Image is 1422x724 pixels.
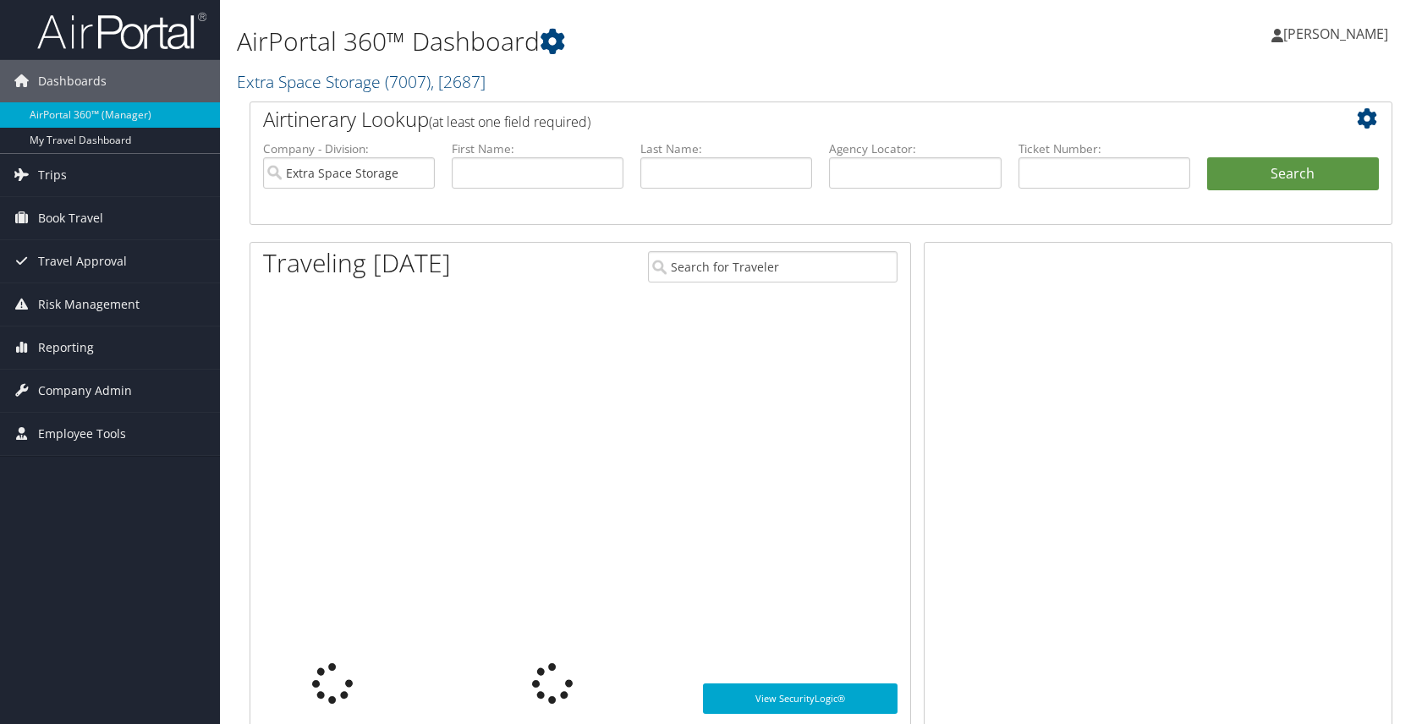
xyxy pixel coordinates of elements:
[237,70,486,93] a: Extra Space Storage
[38,240,127,282] span: Travel Approval
[703,683,898,714] a: View SecurityLogic®
[452,140,623,157] label: First Name:
[38,326,94,369] span: Reporting
[640,140,812,157] label: Last Name:
[237,24,1016,59] h1: AirPortal 360™ Dashboard
[38,154,67,196] span: Trips
[648,251,898,282] input: Search for Traveler
[1271,8,1405,59] a: [PERSON_NAME]
[38,413,126,455] span: Employee Tools
[38,370,132,412] span: Company Admin
[1207,157,1379,191] button: Search
[1283,25,1388,43] span: [PERSON_NAME]
[263,105,1284,134] h2: Airtinerary Lookup
[37,11,206,51] img: airportal-logo.png
[431,70,486,93] span: , [ 2687 ]
[263,140,435,157] label: Company - Division:
[38,60,107,102] span: Dashboards
[429,112,590,131] span: (at least one field required)
[38,197,103,239] span: Book Travel
[829,140,1001,157] label: Agency Locator:
[385,70,431,93] span: ( 7007 )
[1018,140,1190,157] label: Ticket Number:
[38,283,140,326] span: Risk Management
[263,245,451,281] h1: Traveling [DATE]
